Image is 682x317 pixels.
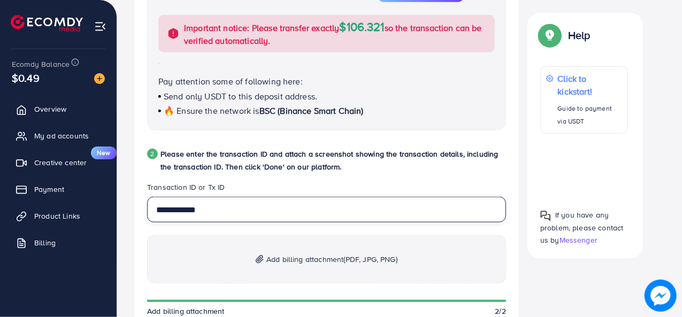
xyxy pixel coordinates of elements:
[558,72,622,98] p: Click to kickstart!
[158,75,495,88] p: Pay attention some of following here:
[344,254,397,265] span: (PDF, JPG, PNG)
[164,105,259,117] span: 🔥 Ensure the network is
[184,20,488,47] p: Important notice: Please transfer exactly so the transaction can be verified automatically.
[147,306,225,316] span: Add billing attachment
[259,105,364,117] span: BSC (Binance Smart Chain)
[568,29,591,42] p: Help
[8,205,109,227] a: Product Links
[34,184,64,195] span: Payment
[34,237,56,248] span: Billing
[167,27,180,40] img: alert
[160,148,506,173] p: Please enter the transaction ID and attach a screenshot showing the transaction details, includin...
[558,102,622,128] p: Guide to payment via USDT
[340,18,385,35] span: $106.321
[540,210,624,245] span: If you have any problem, please contact us by
[645,280,677,312] img: image
[560,235,597,245] span: Messenger
[8,179,109,200] a: Payment
[91,146,117,159] span: New
[540,26,560,45] img: Popup guide
[158,90,495,103] p: Send only USDT to this deposit address.
[147,149,158,159] div: 2
[11,15,83,32] img: logo
[256,255,264,264] img: img
[8,152,109,173] a: Creative centerNew
[12,70,40,86] span: $0.49
[495,306,506,316] span: 2/2
[34,157,87,168] span: Creative center
[12,59,70,69] span: Ecomdy Balance
[8,98,109,120] a: Overview
[34,211,80,221] span: Product Links
[34,130,89,141] span: My ad accounts
[34,104,66,114] span: Overview
[147,182,506,197] legend: Transaction ID or Tx ID
[266,253,397,266] span: Add billing attachment
[540,210,551,221] img: Popup guide
[94,73,105,84] img: image
[8,125,109,146] a: My ad accounts
[8,232,109,253] a: Billing
[94,20,106,33] img: menu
